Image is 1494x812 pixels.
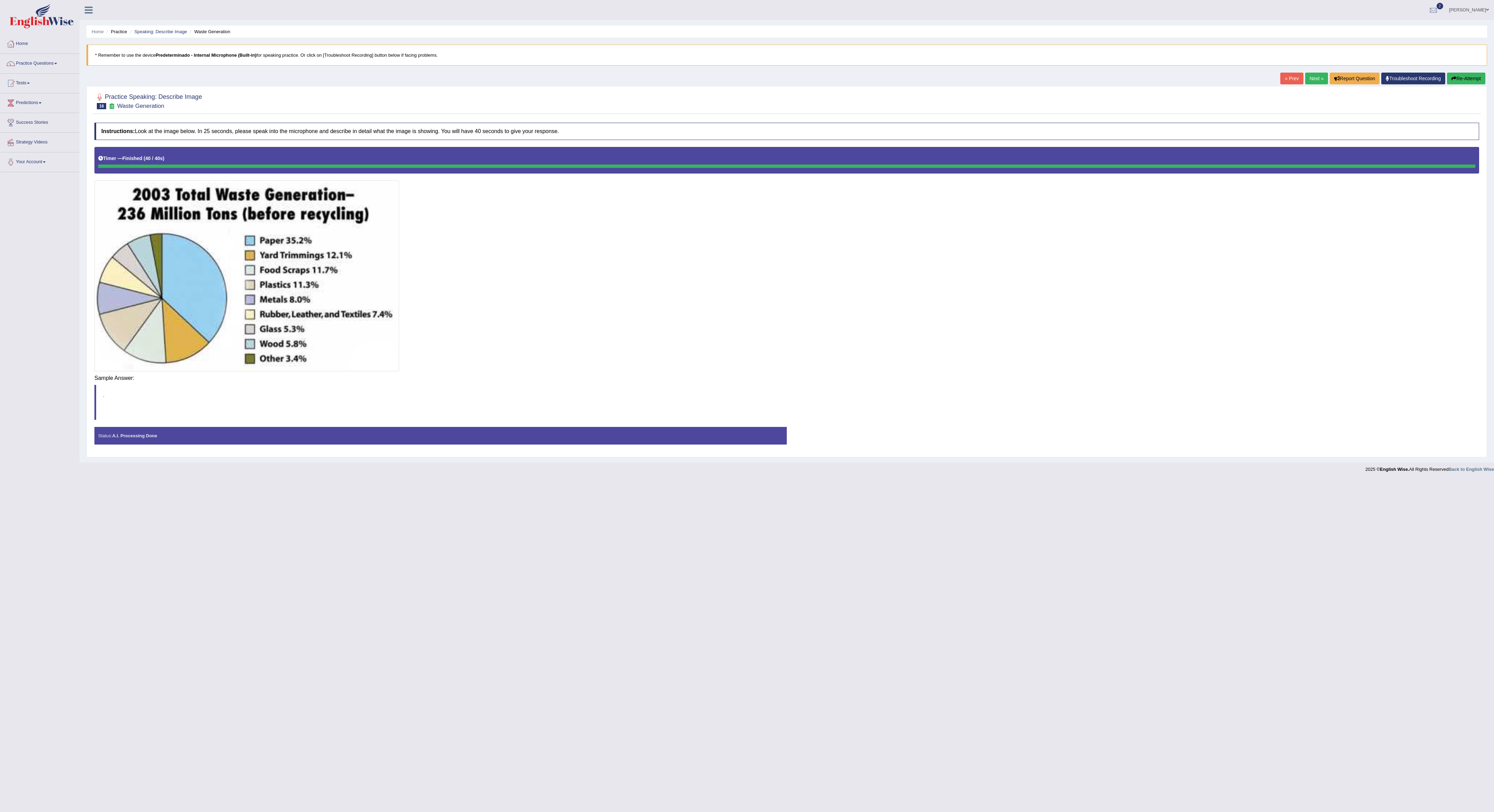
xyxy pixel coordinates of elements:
[144,156,145,161] b: (
[1330,73,1380,84] button: Report Question
[122,156,142,161] b: Finished
[94,385,1479,420] blockquote: .
[1305,73,1328,84] a: Next »
[105,28,127,35] li: Practice
[94,92,202,109] h2: Practice Speaking: Describe Image
[1449,467,1494,472] a: Back to English Wise
[94,123,1479,140] h4: Look at the image below. In 25 seconds, please speak into the microphone and describe in detail w...
[1381,73,1445,84] a: Troubleshoot Recording
[188,28,230,35] li: Waste Generation
[112,433,157,438] strong: A.I. Processing Done
[0,93,79,111] a: Predictions
[0,34,79,52] a: Home
[101,128,135,134] b: Instructions:
[1280,73,1303,84] a: « Prev
[0,54,79,71] a: Practice Questions
[0,133,79,150] a: Strategy Videos
[94,375,1479,381] h4: Sample Answer:
[97,103,106,109] span: 16
[86,45,1487,66] blockquote: * Remember to use the device for speaking practice. Or click on [Troubleshoot Recording] button b...
[1365,463,1494,473] div: 2025 © All Rights Reserved
[108,103,115,110] small: Exam occurring question
[163,156,165,161] b: )
[156,53,257,58] b: Predeterminado - Internal Microphone (Built-in)
[98,156,164,161] h5: Timer —
[1447,73,1485,84] button: Re-Attempt
[145,156,163,161] b: 40 / 40s
[117,103,164,109] small: Waste Generation
[94,427,787,445] div: Status:
[134,29,187,34] a: Speaking: Describe Image
[0,113,79,130] a: Success Stories
[0,152,79,170] a: Your Account
[1437,3,1444,9] span: 2
[1380,467,1409,472] strong: English Wise.
[92,29,104,34] a: Home
[0,74,79,91] a: Tests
